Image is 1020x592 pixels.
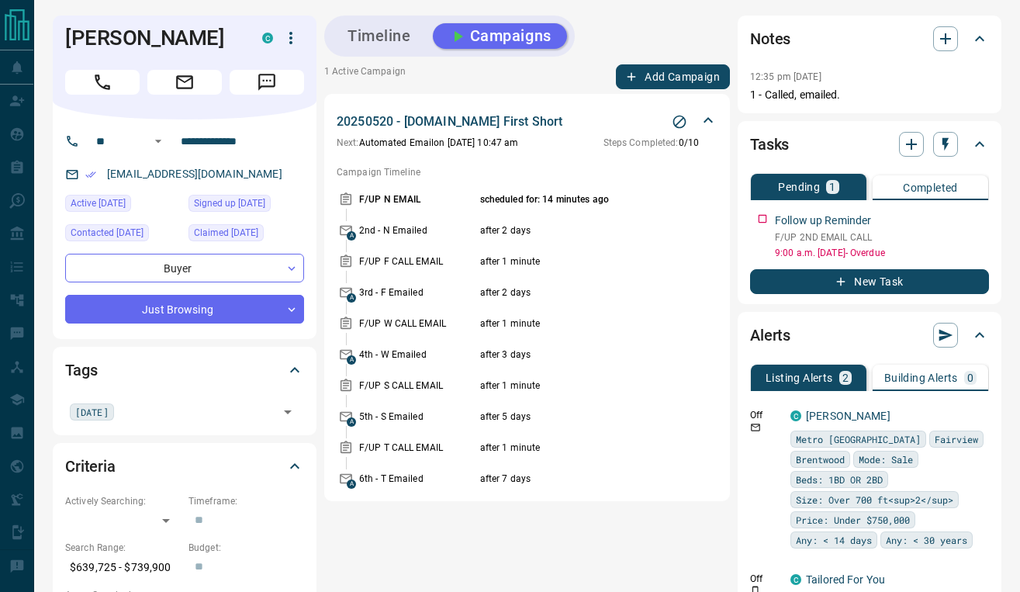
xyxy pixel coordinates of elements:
[359,348,476,362] p: 4th - W Emailed
[347,479,356,489] span: A
[480,410,675,424] p: after 5 days
[347,293,356,303] span: A
[359,286,476,299] p: 3rd - F Emailed
[188,494,304,508] p: Timeframe:
[829,182,835,192] p: 1
[65,541,181,555] p: Search Range:
[480,254,675,268] p: after 1 minute
[337,113,562,131] p: 20250520 - [DOMAIN_NAME] First Short
[750,71,821,82] p: 12:35 pm [DATE]
[750,26,790,51] h2: Notes
[480,441,675,455] p: after 1 minute
[65,224,181,246] div: Sat Sep 13 2025
[65,494,181,508] p: Actively Searching:
[359,410,476,424] p: 5th - S Emailed
[750,408,781,422] p: Off
[337,137,359,148] span: Next:
[935,431,978,447] span: Fairview
[65,358,97,383] h2: Tags
[347,417,356,427] span: A
[603,136,699,150] p: 0 / 10
[337,136,518,150] p: Automated Email on [DATE] 10:47 am
[359,472,476,486] p: 6th - T Emailed
[71,196,126,211] span: Active [DATE]
[262,33,273,43] div: condos.ca
[359,254,476,268] p: F/UP F CALL EMAIL
[967,372,973,383] p: 0
[766,372,833,383] p: Listing Alerts
[903,182,958,193] p: Completed
[750,323,790,348] h2: Alerts
[359,441,476,455] p: F/UP T CALL EMAIL
[775,246,989,260] p: 9:00 a.m. [DATE] - Overdue
[65,254,304,282] div: Buyer
[359,192,476,206] p: F/UP N EMAIL
[796,532,872,548] span: Any: < 14 days
[806,573,885,586] a: Tailored For You
[842,372,849,383] p: 2
[480,348,675,362] p: after 3 days
[796,492,953,507] span: Size: Over 700 ft<sup>2</sup>
[332,23,427,49] button: Timeline
[65,448,304,485] div: Criteria
[147,70,222,95] span: Email
[65,351,304,389] div: Tags
[433,23,567,49] button: Campaigns
[750,126,989,163] div: Tasks
[480,317,675,331] p: after 1 minute
[859,452,913,467] span: Mode: Sale
[359,317,476,331] p: F/UP W CALL EMAIL
[790,410,801,421] div: condos.ca
[750,422,761,433] svg: Email
[149,132,168,151] button: Open
[480,192,675,206] p: scheduled for: 14 minutes ago
[775,213,871,229] p: Follow up Reminder
[884,372,958,383] p: Building Alerts
[796,512,910,528] span: Price: Under $750,000
[85,169,96,180] svg: Email Verified
[796,452,845,467] span: Brentwood
[480,472,675,486] p: after 7 days
[65,295,304,324] div: Just Browsing
[750,132,789,157] h2: Tasks
[480,286,675,299] p: after 2 days
[616,64,730,89] button: Add Campaign
[75,404,109,420] span: [DATE]
[188,224,304,246] div: Sat Sep 13 2025
[71,225,143,241] span: Contacted [DATE]
[277,401,299,423] button: Open
[65,555,181,580] p: $639,725 - $739,900
[230,70,304,95] span: Message
[337,109,717,153] div: 20250520 - [DOMAIN_NAME] First ShortStop CampaignNext:Automated Emailon [DATE] 10:47 amSteps Comp...
[480,379,675,393] p: after 1 minute
[790,574,801,585] div: condos.ca
[65,26,239,50] h1: [PERSON_NAME]
[347,231,356,241] span: A
[480,223,675,237] p: after 2 days
[337,165,717,179] p: Campaign Timeline
[359,379,476,393] p: F/UP S CALL EMAIL
[750,87,989,103] p: 1 - Called, emailed.
[65,454,116,479] h2: Criteria
[750,20,989,57] div: Notes
[806,410,890,422] a: [PERSON_NAME]
[188,195,304,216] div: Thu Sep 11 2025
[750,269,989,294] button: New Task
[778,182,820,192] p: Pending
[775,230,989,244] p: F/UP 2ND EMAIL CALL
[750,317,989,354] div: Alerts
[796,431,921,447] span: Metro [GEOGRAPHIC_DATA]
[668,110,691,133] button: Stop Campaign
[194,196,265,211] span: Signed up [DATE]
[750,572,781,586] p: Off
[188,541,304,555] p: Budget:
[347,355,356,365] span: A
[107,168,282,180] a: [EMAIL_ADDRESS][DOMAIN_NAME]
[65,195,181,216] div: Sat Sep 13 2025
[796,472,883,487] span: Beds: 1BD OR 2BD
[194,225,258,241] span: Claimed [DATE]
[359,223,476,237] p: 2nd - N Emailed
[324,64,406,89] p: 1 Active Campaign
[603,137,679,148] span: Steps Completed:
[886,532,967,548] span: Any: < 30 years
